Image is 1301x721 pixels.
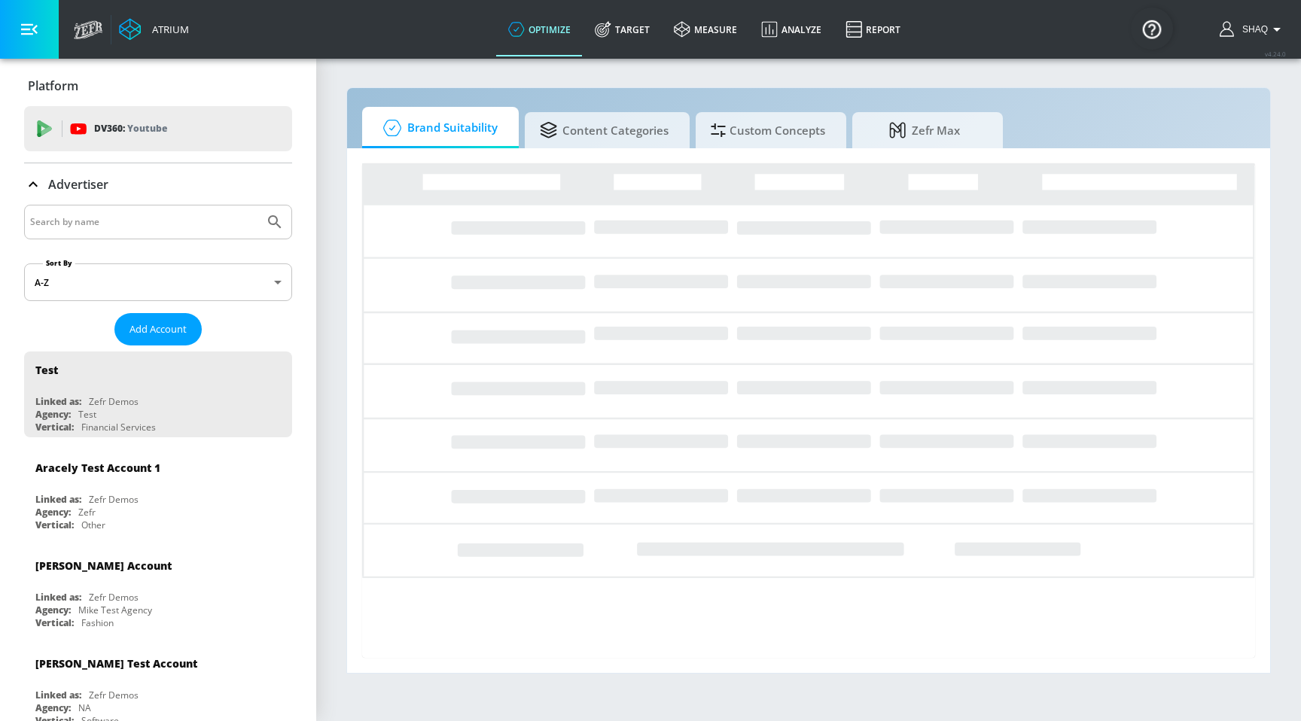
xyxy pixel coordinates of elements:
div: Fashion [81,616,114,629]
span: login as: shaquille.huang@zefr.com [1236,24,1268,35]
button: Add Account [114,313,202,345]
div: Vertical: [35,616,74,629]
div: Zefr [78,506,96,519]
span: Content Categories [540,112,669,148]
div: Aracely Test Account 1 [35,461,160,475]
div: [PERSON_NAME] AccountLinked as:Zefr DemosAgency:Mike Test AgencyVertical:Fashion [24,547,292,633]
span: v 4.24.0 [1265,50,1286,58]
div: Test [35,363,58,377]
div: Other [81,519,105,531]
div: Linked as: [35,689,81,701]
div: NA [78,701,91,714]
p: DV360: [94,120,167,137]
a: Target [583,2,662,56]
span: Add Account [129,321,187,338]
input: Search by name [30,212,258,232]
div: Platform [24,65,292,107]
div: Vertical: [35,519,74,531]
a: Report [833,2,913,56]
a: optimize [496,2,583,56]
div: Aracely Test Account 1Linked as:Zefr DemosAgency:ZefrVertical:Other [24,449,292,535]
a: Atrium [119,18,189,41]
div: Atrium [146,23,189,36]
div: Linked as: [35,395,81,408]
div: Agency: [35,408,71,421]
p: Youtube [127,120,167,136]
div: TestLinked as:Zefr DemosAgency:TestVertical:Financial Services [24,351,292,437]
button: Shaq [1220,20,1286,38]
a: measure [662,2,749,56]
span: Custom Concepts [711,112,825,148]
div: Linked as: [35,591,81,604]
label: Sort By [43,258,75,268]
div: Financial Services [81,421,156,434]
p: Platform [28,78,78,94]
div: Advertiser [24,163,292,205]
div: Agency: [35,604,71,616]
span: Zefr Max [867,112,982,148]
div: Zefr Demos [89,395,139,408]
div: Zefr Demos [89,493,139,506]
p: Advertiser [48,176,108,193]
div: Zefr Demos [89,689,139,701]
div: Mike Test Agency [78,604,152,616]
div: Linked as: [35,493,81,506]
div: A-Z [24,263,292,301]
div: [PERSON_NAME] Account [35,558,172,573]
div: Vertical: [35,421,74,434]
a: Analyze [749,2,833,56]
div: Agency: [35,701,71,714]
div: Test [78,408,96,421]
div: DV360: Youtube [24,106,292,151]
div: Agency: [35,506,71,519]
button: Open Resource Center [1131,8,1173,50]
div: Zefr Demos [89,591,139,604]
div: [PERSON_NAME] Test Account [35,656,197,671]
span: Brand Suitability [377,110,498,146]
